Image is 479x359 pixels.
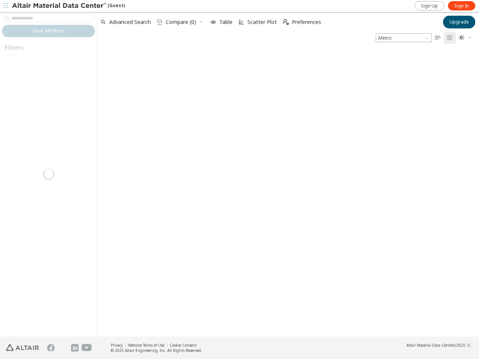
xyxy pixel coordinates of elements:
div: (Guest) [12,2,125,10]
div: (v2025.1) [406,343,470,348]
div: © 2025 Altair Engineering, Inc. All Rights Reserved. [111,348,202,353]
span: Preferences [292,19,321,25]
button: Tile View [444,32,456,44]
span: Metric [376,33,432,42]
button: Table View [432,32,444,44]
span: Upgrade [449,19,469,25]
button: Theme [456,32,475,44]
i:  [157,19,163,25]
i:  [435,35,441,41]
a: Website Terms of Use [128,343,164,348]
span: Altair Material Data Center [406,343,454,348]
img: Altair Engineering [6,344,39,351]
i:  [447,35,453,41]
div: Unit System [376,33,432,42]
span: Sign In [454,3,469,9]
a: Cookie Consent [170,343,197,348]
img: Altair Material Data Center [12,2,107,10]
span: Sign Up [421,3,438,9]
button: Upgrade [443,16,475,28]
a: Privacy [111,343,123,348]
i:  [459,35,465,41]
span: Advanced Search [109,19,151,25]
span: Table [219,19,232,25]
span: Scatter Plot [247,19,277,25]
a: Sign In [448,1,475,10]
span: Compare (0) [166,19,196,25]
a: Sign Up [415,1,444,10]
i:  [283,19,289,25]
